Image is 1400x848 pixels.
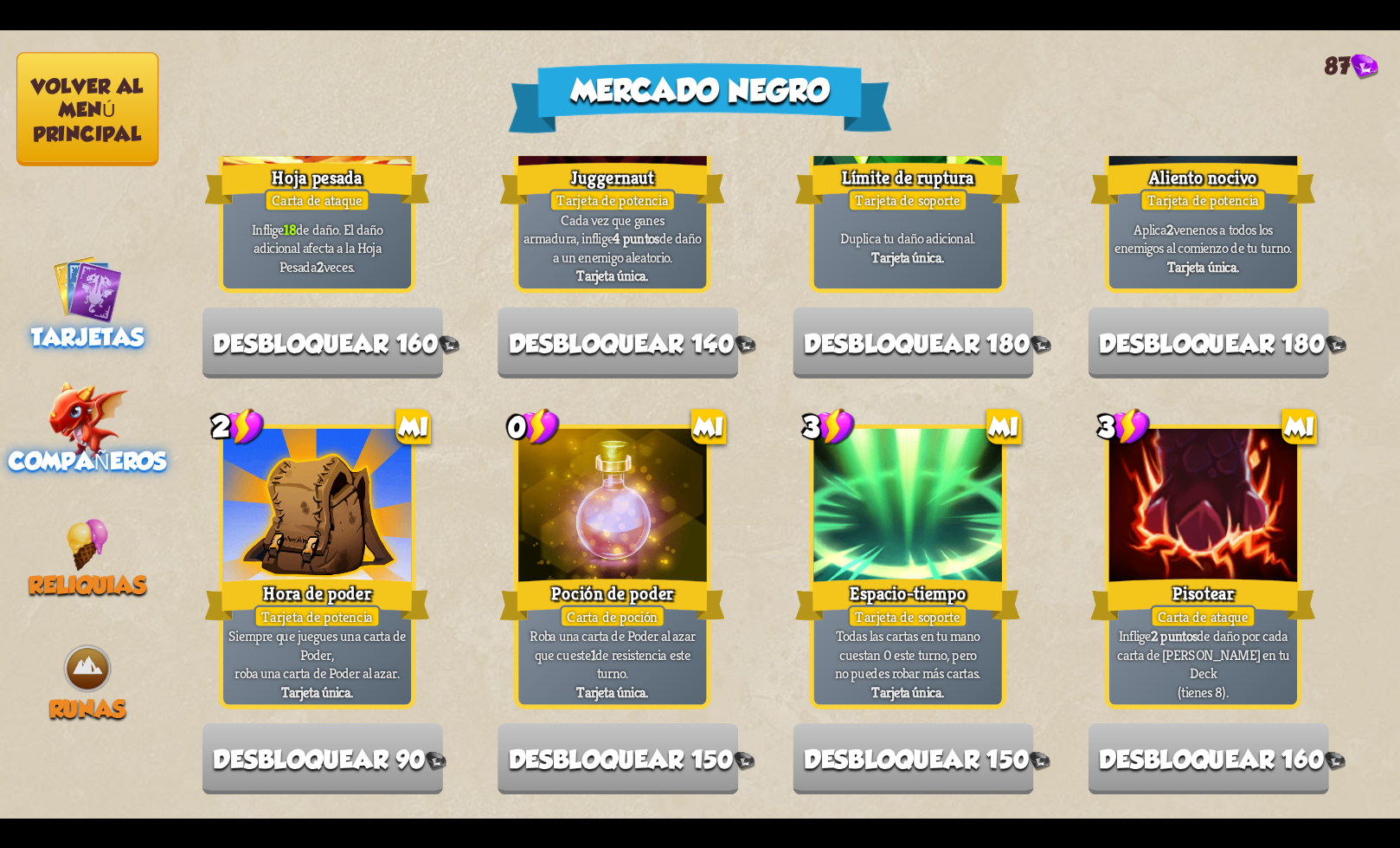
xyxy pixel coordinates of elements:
[840,229,974,247] font: Duplica tu daño adicional.
[31,323,144,351] font: Tarjetas
[1149,165,1257,189] font: Aliento nocivo
[426,751,446,771] img: gem.png
[842,165,973,189] font: Límite de ruptura
[1166,219,1173,237] font: 2
[263,582,371,605] font: Hora de poder
[1167,256,1239,275] font: Tarjeta única.
[261,607,373,625] font: Tarjeta de potencia
[438,335,459,355] img: gem.png
[9,447,167,475] font: Compañeros
[1133,219,1166,237] font: Aplica
[551,582,673,605] font: Poción de poder
[1117,626,1290,682] font: de daño por cada carta de [PERSON_NAME] en tu Deck
[804,329,1030,358] font: Desbloquear 180
[836,626,979,644] font: Todas las cartas en tu mano
[234,664,400,682] font: roba una carta de Poder al azar.
[254,219,382,275] font: de daño. El daño adicional afecta a la Hoja Pesada
[31,74,144,145] font: Volver al menú principal
[1178,682,1229,700] font: (tienes 8).
[556,191,668,209] font: Tarjeta de potencia
[694,412,723,441] font: mi
[523,229,613,247] font: armadura, inflige
[835,664,981,682] font: no puedes robar más cartas.
[855,191,960,209] font: Tarjeta de soporte
[1089,307,1329,378] button: Desbloquear 180
[595,644,690,682] font: de resistencia este turno.
[1351,54,1378,80] img: gem.png
[498,723,738,794] button: Desbloquear 150
[1325,335,1345,355] img: gem.png
[399,412,428,441] font: mi
[576,266,648,284] font: Tarjeta única.
[1325,52,1350,80] font: 87
[53,253,123,323] img: Cards_Icon.png
[1172,582,1234,605] font: Pisotear
[1324,751,1345,771] img: gem.png
[284,219,296,237] font: 18
[871,247,943,265] font: Tarjeta única.
[202,723,443,794] button: Desbloquear 90
[793,723,1033,794] button: Desbloquear 150
[67,518,109,571] img: IceCream.png
[1099,745,1324,774] font: Desbloquear 160
[212,411,229,443] font: 2
[1151,626,1197,644] font: 2 puntos
[530,626,696,664] font: Roba una carta de Poder al azar que cueste
[989,412,1018,441] font: mi
[850,582,967,605] font: Espacio-tiempo
[839,644,976,663] font: cuestan 0 este turno, pero
[793,307,1033,378] button: Desbloquear 180
[509,329,735,358] font: Desbloquear 140
[48,381,128,460] img: little-fire-dragon.png
[509,745,734,774] font: Desbloquear 150
[804,745,1029,774] font: Desbloquear 150
[1119,626,1151,644] font: Inflige
[29,571,145,599] font: Reliquias
[324,256,356,275] font: veces.
[49,695,125,722] font: Runas
[571,73,829,107] font: Mercado negro
[1099,329,1325,358] font: Desbloquear 180
[1158,607,1249,625] font: Carta de ataque
[613,229,658,247] font: 4 puntos
[61,642,114,695] img: Earth.png
[803,411,819,443] font: 3
[571,165,654,189] font: Juggernaut
[228,626,406,664] font: Siempre que juegues una carta de Poder,
[1285,412,1314,441] font: mi
[16,52,158,165] button: Volver al menú principal
[508,411,525,443] font: 0
[1114,219,1292,256] font: venenos a todos los enemigos al comienzo de tu turno.
[213,329,438,358] font: Desbloquear 160
[871,682,943,700] font: Tarjeta única.
[272,165,362,189] font: Hoja pesada
[1147,191,1259,209] font: Tarjeta de potencia
[252,219,284,237] font: Inflige
[591,644,596,663] font: 1
[317,256,324,275] font: 2
[1098,411,1114,443] font: 3
[1089,723,1329,794] button: Desbloquear 160
[202,307,443,378] button: Desbloquear 160
[659,229,702,247] font: de daño
[576,682,648,700] font: Tarjeta única.
[855,607,960,625] font: Tarjeta de soporte
[553,247,672,265] font: a un enemigo aleatorio.
[734,751,755,771] img: gem.png
[498,307,738,378] button: Desbloquear 140
[735,335,755,355] img: gem.png
[561,210,664,228] font: Cada vez que ganes
[1030,335,1050,355] img: gem.png
[281,682,353,700] font: Tarjeta única.
[213,745,425,774] font: Desbloquear 90
[1029,751,1050,771] img: gem.png
[567,607,658,625] font: Carta de poción
[272,191,363,209] font: Carta de ataque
